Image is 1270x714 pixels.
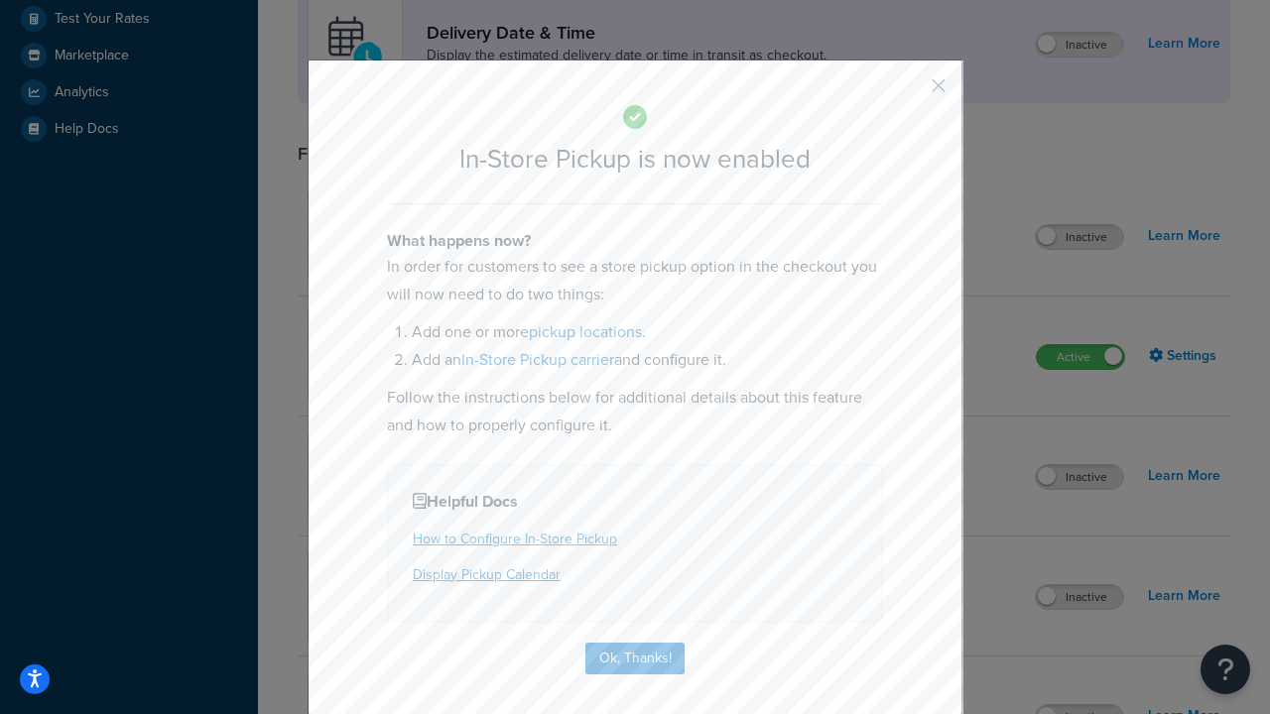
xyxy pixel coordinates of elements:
[529,320,642,343] a: pickup locations
[413,529,617,549] a: How to Configure In-Store Pickup
[412,318,883,346] li: Add one or more .
[387,229,883,253] h4: What happens now?
[461,348,614,371] a: In-Store Pickup carrier
[585,643,685,674] button: Ok, Thanks!
[413,564,561,585] a: Display Pickup Calendar
[387,384,883,439] p: Follow the instructions below for additional details about this feature and how to properly confi...
[387,145,883,174] h2: In-Store Pickup is now enabled
[387,253,883,308] p: In order for customers to see a store pickup option in the checkout you will now need to do two t...
[412,346,883,374] li: Add an and configure it.
[413,490,857,514] h4: Helpful Docs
